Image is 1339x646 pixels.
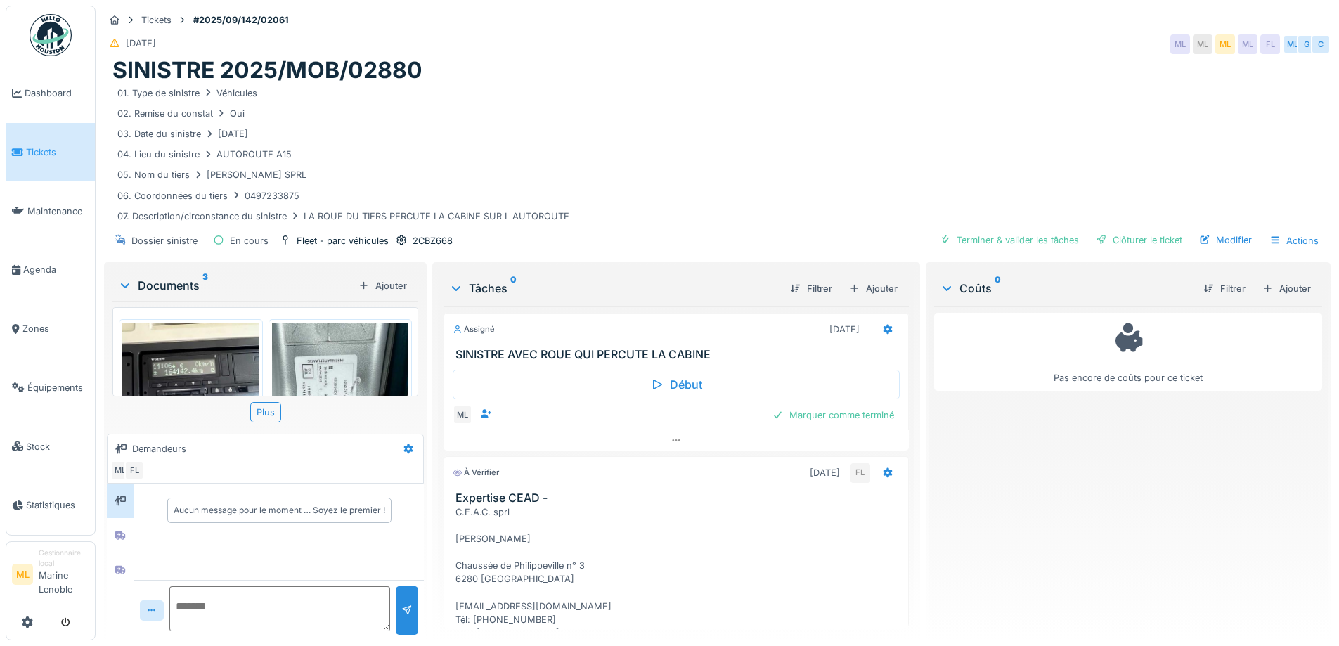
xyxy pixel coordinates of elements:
[1193,34,1212,54] div: ML
[6,181,95,240] a: Maintenance
[1263,231,1325,251] div: Actions
[118,277,353,294] div: Documents
[25,86,89,100] span: Dashboard
[12,548,89,605] a: ML Gestionnaire localMarine Lenoble
[1170,34,1190,54] div: ML
[6,64,95,123] a: Dashboard
[26,146,89,159] span: Tickets
[188,13,295,27] strong: #2025/09/142/02061
[22,322,89,335] span: Zones
[6,123,95,182] a: Tickets
[995,280,1001,297] sup: 0
[174,504,385,517] div: Aucun message pour le moment … Soyez le premier !
[110,460,130,480] div: ML
[117,148,292,161] div: 04. Lieu du sinistre AUTOROUTE A15
[6,476,95,535] a: Statistiques
[230,234,269,247] div: En cours
[1297,34,1317,54] div: G
[1198,279,1251,298] div: Filtrer
[940,280,1192,297] div: Coûts
[124,460,144,480] div: FL
[453,370,899,399] div: Début
[26,440,89,453] span: Stock
[117,127,248,141] div: 03. Date du sinistre [DATE]
[449,280,778,297] div: Tâches
[12,564,33,585] li: ML
[353,276,413,295] div: Ajouter
[122,323,259,425] img: pm8ymte0zmxfbkobprya0nn6qd04
[810,466,840,479] div: [DATE]
[1238,34,1257,54] div: ML
[455,491,902,505] h3: Expertise CEAD -
[272,323,409,505] img: 2vk3duo9vkf88xc6enc2nml7kdb1
[23,263,89,276] span: Agenda
[1257,279,1317,298] div: Ajouter
[27,381,89,394] span: Équipements
[6,417,95,476] a: Stock
[1311,34,1331,54] div: C
[455,348,902,361] h3: SINISTRE AVEC ROUE QUI PERCUTE LA CABINE
[767,406,900,425] div: Marquer comme terminé
[510,280,517,297] sup: 0
[943,319,1313,385] div: Pas encore de coûts pour ce ticket
[1283,34,1302,54] div: ML
[297,234,389,247] div: Fleet - parc véhicules
[112,57,422,84] h1: SINISTRE 2025/MOB/02880
[117,107,245,120] div: 02. Remise du constat Oui
[6,299,95,358] a: Zones
[117,189,299,202] div: 06. Coordonnées du tiers 0497233875
[453,467,499,479] div: À vérifier
[117,86,257,100] div: 01. Type de sinistre Véhicules
[126,37,156,50] div: [DATE]
[117,209,569,223] div: 07. Description/circonstance du sinistre LA ROUE DU TIERS PERCUTE LA CABINE SUR L AUTOROUTE
[250,402,281,422] div: Plus
[6,358,95,418] a: Équipements
[202,277,208,294] sup: 3
[30,14,72,56] img: Badge_color-CXgf-gQk.svg
[1090,231,1188,250] div: Clôturer le ticket
[850,463,870,483] div: FL
[934,231,1085,250] div: Terminer & valider les tâches
[784,279,838,298] div: Filtrer
[26,498,89,512] span: Statistiques
[453,323,495,335] div: Assigné
[132,442,186,456] div: Demandeurs
[131,234,198,247] div: Dossier sinistre
[141,13,172,27] div: Tickets
[413,234,453,247] div: 2CBZ668
[1260,34,1280,54] div: FL
[39,548,89,569] div: Gestionnaire local
[829,323,860,336] div: [DATE]
[6,240,95,299] a: Agenda
[1194,231,1257,250] div: Modifier
[117,168,306,181] div: 05. Nom du tiers [PERSON_NAME] SPRL
[453,405,472,425] div: ML
[39,548,89,602] li: Marine Lenoble
[1215,34,1235,54] div: ML
[843,279,903,298] div: Ajouter
[27,205,89,218] span: Maintenance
